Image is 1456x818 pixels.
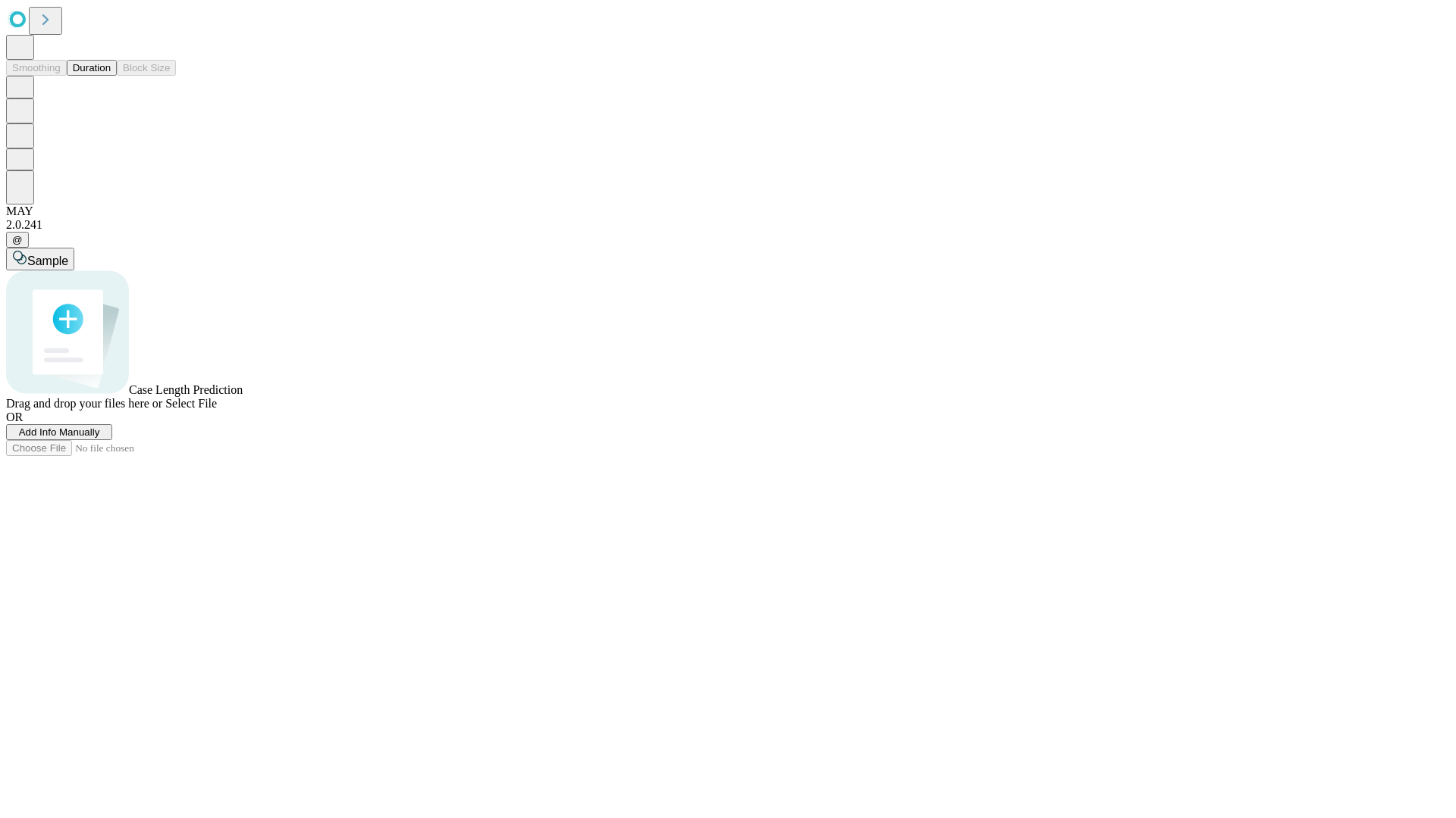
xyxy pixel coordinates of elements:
[27,254,68,267] span: Sample
[6,204,1450,218] div: MAY
[129,383,243,396] span: Case Length Prediction
[67,60,117,76] button: Duration
[6,248,74,270] button: Sample
[6,232,29,248] button: @
[19,426,100,438] span: Add Info Manually
[165,397,217,410] span: Select File
[6,424,112,440] button: Add Info Manually
[6,397,162,410] span: Drag and drop your files here or
[117,60,176,76] button: Block Size
[12,234,23,245] span: @
[6,411,23,423] span: OR
[6,218,1450,232] div: 2.0.241
[6,60,67,76] button: Smoothing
